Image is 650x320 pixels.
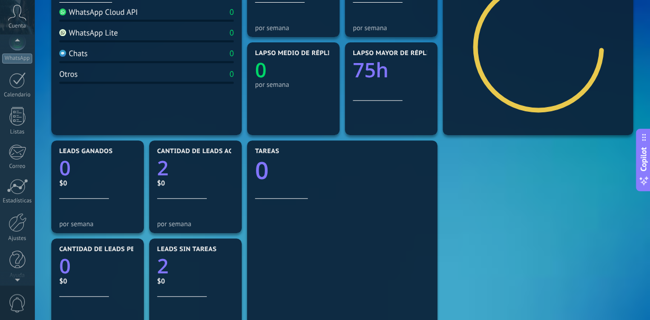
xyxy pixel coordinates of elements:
div: $0 [59,179,136,188]
a: 75h [353,56,429,84]
div: por semana [157,220,234,228]
div: Chats [59,49,88,59]
div: Calendario [2,92,33,99]
div: por semana [255,24,332,32]
span: Cantidad de leads activos [157,148,252,155]
div: Otros [59,69,78,79]
span: Copilot [638,147,649,172]
text: 0 [255,56,267,84]
a: 0 [59,252,136,280]
div: WhatsApp Cloud API [59,7,138,17]
div: Listas [2,129,33,136]
text: 2 [157,154,169,182]
text: 75h [353,56,389,84]
div: 0 [230,28,234,38]
div: $0 [157,179,234,188]
div: por semana [255,81,332,88]
text: 2 [157,252,169,280]
div: $0 [157,277,234,286]
span: Lapso medio de réplica [255,50,338,57]
span: Lapso mayor de réplica [353,50,437,57]
span: Leads ganados [59,148,113,155]
img: WhatsApp Cloud API [59,8,66,15]
a: 2 [157,154,234,182]
span: Leads sin tareas [157,246,216,253]
div: 0 [230,7,234,17]
div: Ajustes [2,235,33,242]
img: WhatsApp Lite [59,29,66,36]
span: Tareas [255,148,279,155]
text: 0 [255,154,269,186]
span: Cuenta [8,23,26,30]
div: WhatsApp [2,54,32,64]
div: Correo [2,163,33,170]
img: Chats [59,50,66,57]
div: Estadísticas [2,198,33,205]
span: Cantidad de leads perdidos [59,246,160,253]
a: 2 [157,252,234,280]
a: 0 [255,154,429,186]
a: 0 [59,154,136,182]
div: 0 [230,69,234,79]
div: por semana [353,24,429,32]
div: 0 [230,49,234,59]
text: 0 [59,154,71,182]
text: 0 [59,252,71,280]
div: por semana [59,220,136,228]
div: WhatsApp Lite [59,28,118,38]
div: $0 [59,277,136,286]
